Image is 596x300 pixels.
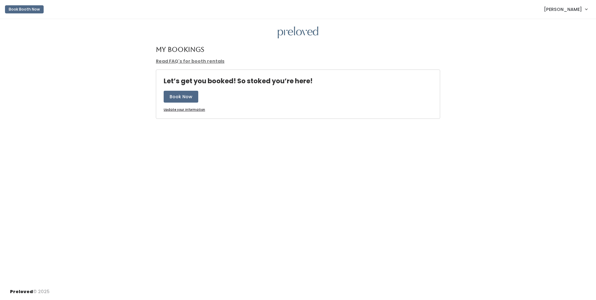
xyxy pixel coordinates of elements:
[544,6,582,13] span: [PERSON_NAME]
[164,108,205,112] a: Update your information
[156,58,224,64] a: Read FAQ's for booth rentals
[538,2,594,16] a: [PERSON_NAME]
[5,2,44,16] a: Book Booth Now
[156,46,204,53] h4: My Bookings
[278,27,318,39] img: preloved logo
[164,77,313,85] h4: Let’s get you booked! So stoked you’re here!
[164,91,198,103] button: Book Now
[5,5,44,13] button: Book Booth Now
[164,107,205,112] u: Update your information
[10,283,50,295] div: © 2025
[10,288,33,295] span: Preloved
